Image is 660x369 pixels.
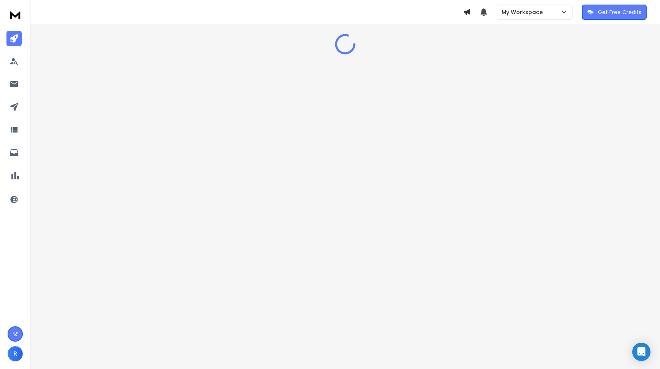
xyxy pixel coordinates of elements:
[598,8,641,16] p: Get Free Credits
[632,343,650,361] div: Open Intercom Messenger
[502,8,546,16] p: My Workspace
[8,346,23,361] button: R
[582,5,647,20] button: Get Free Credits
[8,8,23,22] img: logo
